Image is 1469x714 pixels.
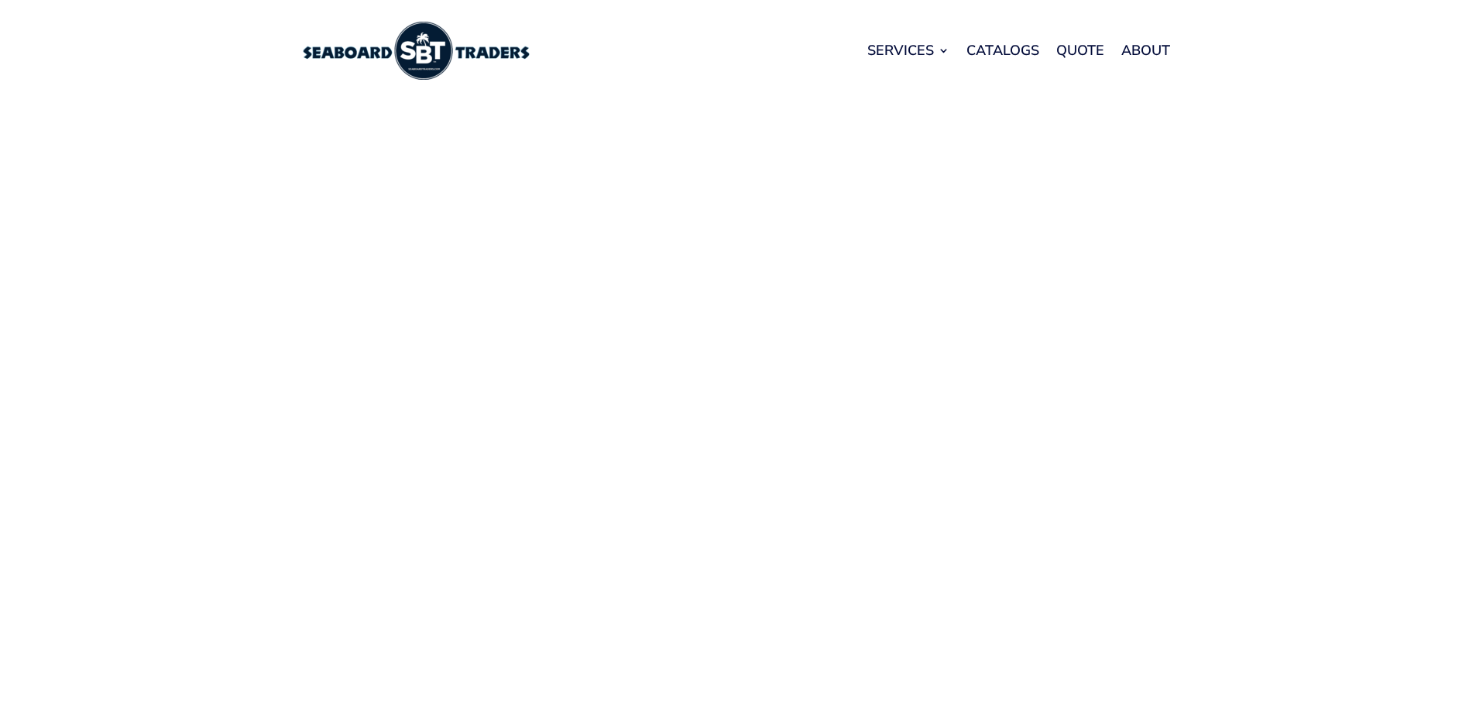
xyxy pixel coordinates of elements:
[867,21,949,80] a: Services
[1428,414,1459,445] button: Prev
[1056,21,1104,80] a: Quote
[10,414,41,445] button: Prev
[299,147,1170,201] h1: Embroidery
[966,21,1039,80] a: Catalogs
[299,643,711,697] h2: What is embroidery?
[1121,21,1170,80] a: About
